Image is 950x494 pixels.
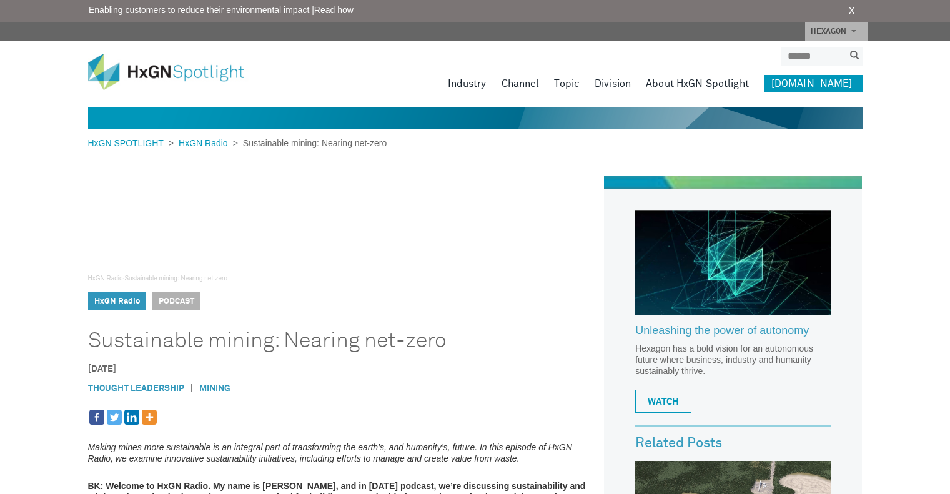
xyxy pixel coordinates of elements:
h3: Related Posts [635,436,831,451]
span: | [184,382,199,395]
h1: Sustainable mining: Nearing net-zero [88,329,562,353]
a: Facebook [89,410,104,425]
img: HxGN Spotlight [88,54,263,90]
em: Making mines more sustainable is an integral part of transforming the earth’s, and humanity’s, fu... [88,442,572,463]
a: HxGN Radio [174,138,233,148]
a: HxGN SPOTLIGHT [88,138,169,148]
a: Mining [199,384,230,393]
a: Thought Leadership [88,384,184,393]
span: Enabling customers to reduce their environmental impact | [89,4,354,17]
span: Sustainable mining: Nearing net-zero [238,138,387,148]
a: Unleashing the power of autonomy [635,325,831,343]
a: About HxGN Spotlight [646,75,749,92]
a: Linkedin [124,410,139,425]
a: X [848,4,855,19]
a: HxGN Radio [94,297,140,305]
p: Hexagon has a bold vision for an autonomous future where business, industry and humanity sustaina... [635,343,831,377]
a: Twitter [107,410,122,425]
a: HEXAGON [805,22,868,41]
img: Hexagon_CorpVideo_Pod_RR_2.jpg [635,210,831,315]
a: HxGN Radio [88,275,123,282]
a: More [142,410,157,425]
a: Sustainable mining: Nearing net-zero [124,275,227,282]
a: Channel [502,75,540,92]
a: [DOMAIN_NAME] [764,75,863,92]
a: Industry [448,75,487,92]
a: WATCH [635,390,691,413]
time: [DATE] [88,365,116,373]
a: Read how [314,5,354,15]
span: Podcast [152,292,200,310]
div: · [88,274,598,283]
div: > > [88,137,387,150]
a: Division [595,75,631,92]
a: Topic [554,75,580,92]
